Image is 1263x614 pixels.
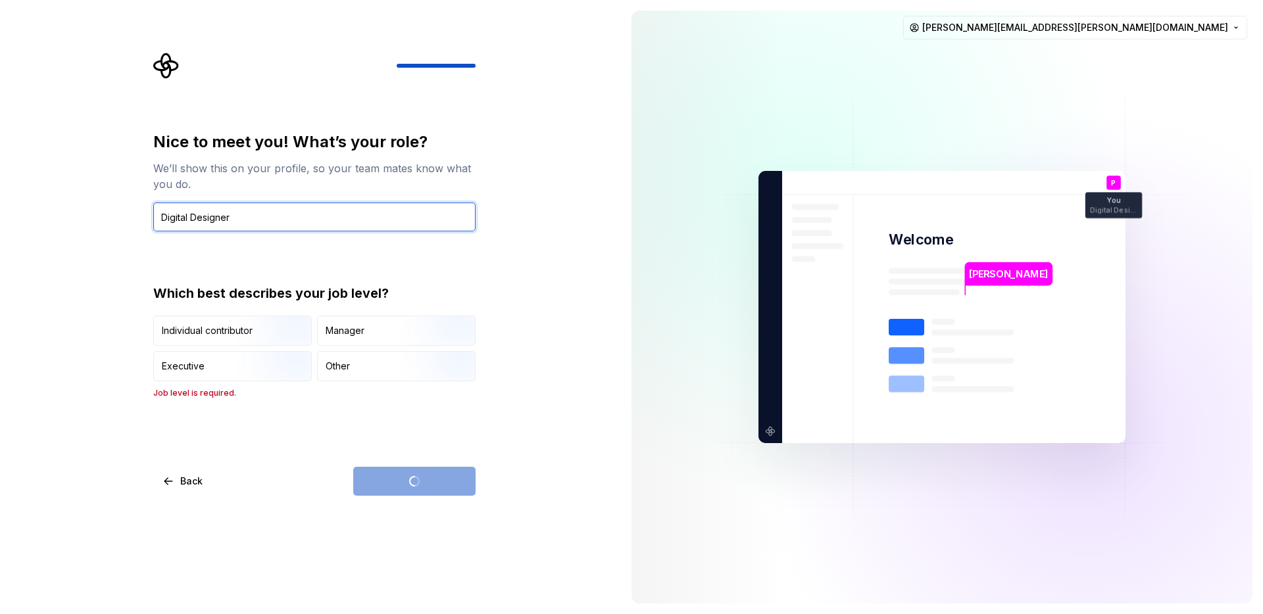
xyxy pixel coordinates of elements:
[162,324,253,337] div: Individual contributor
[180,475,203,488] span: Back
[889,230,953,249] p: Welcome
[969,267,1048,281] p: [PERSON_NAME]
[162,360,205,373] div: Executive
[153,284,476,302] div: Which best describes your job level?
[153,467,214,496] button: Back
[1107,197,1120,204] p: You
[1111,179,1116,187] p: P
[153,131,476,153] div: Nice to meet you! What’s your role?
[153,160,476,192] div: We’ll show this on your profile, so your team mates know what you do.
[326,324,364,337] div: Manager
[922,21,1228,34] span: [PERSON_NAME][EMAIL_ADDRESS][PERSON_NAME][DOMAIN_NAME]
[903,16,1247,39] button: [PERSON_NAME][EMAIL_ADDRESS][PERSON_NAME][DOMAIN_NAME]
[153,202,476,231] input: Job title
[1090,206,1137,214] p: Digital Designer
[326,360,350,373] div: Other
[153,388,476,398] p: Job level is required.
[153,53,180,79] svg: Supernova Logo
